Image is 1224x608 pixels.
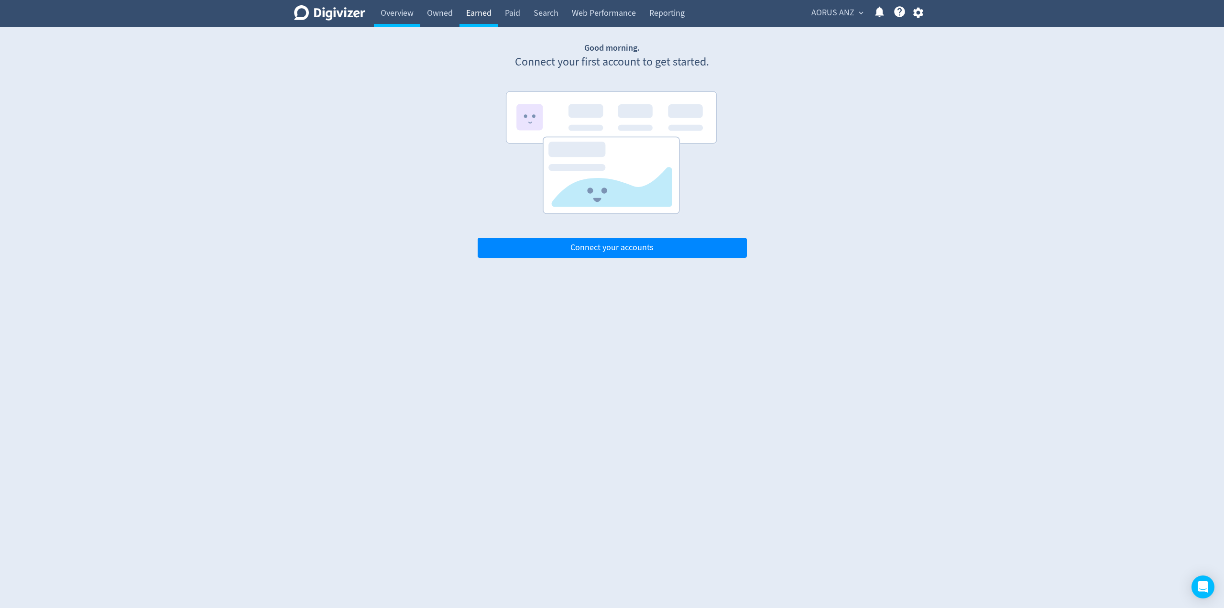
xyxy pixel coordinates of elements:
a: Connect your accounts [478,242,747,253]
h1: Good morning. [478,42,747,54]
button: AORUS ANZ [808,5,866,21]
span: expand_more [857,9,865,17]
button: Connect your accounts [478,238,747,258]
div: Open Intercom Messenger [1191,575,1214,598]
span: AORUS ANZ [811,5,854,21]
p: Connect your first account to get started. [478,54,747,70]
span: Connect your accounts [570,243,654,252]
